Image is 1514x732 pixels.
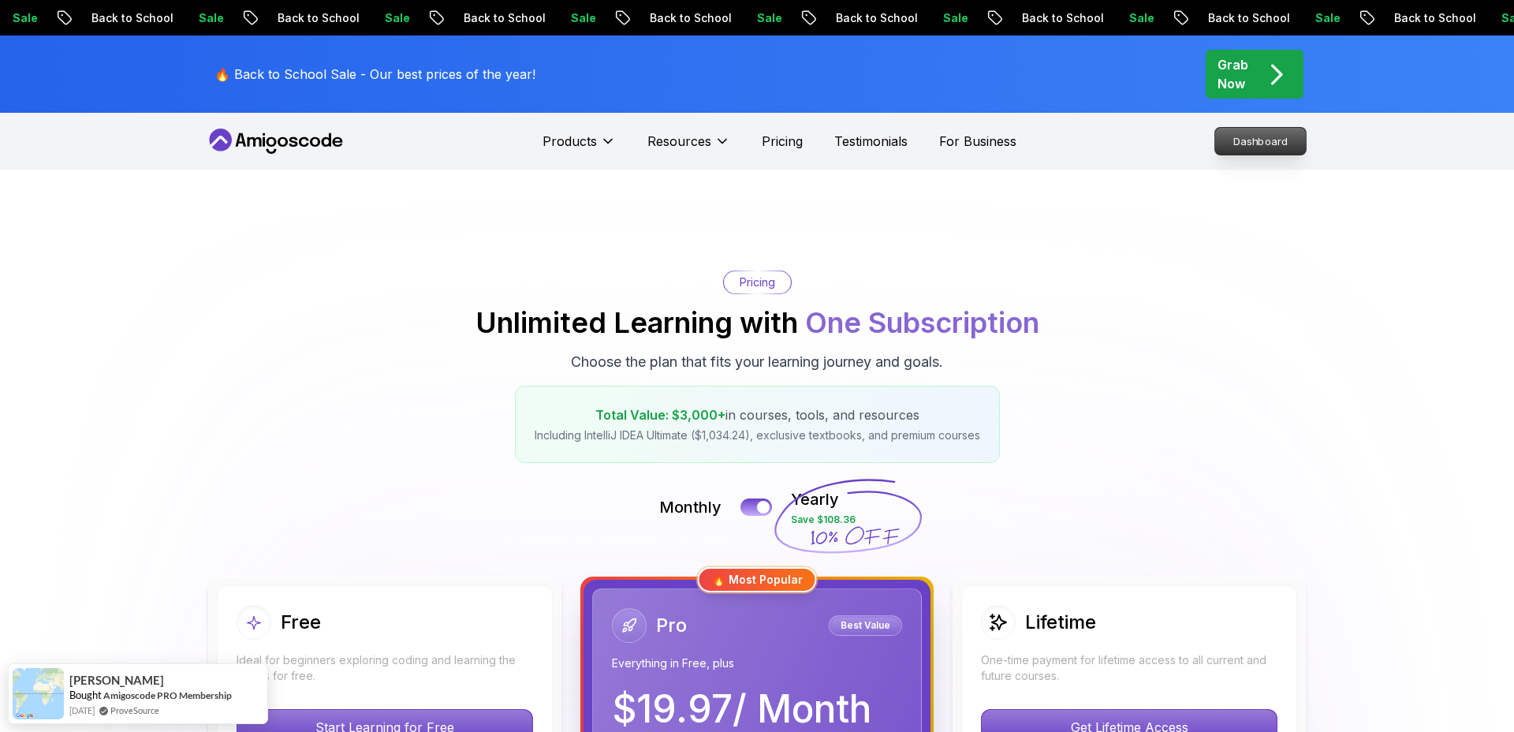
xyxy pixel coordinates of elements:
[1214,127,1307,155] a: Dashboard
[103,689,232,701] a: Amigoscode PRO Membership
[831,618,900,633] p: Best Value
[743,10,793,26] p: Sale
[929,10,979,26] p: Sale
[535,405,980,424] p: in courses, tools, and resources
[762,132,803,151] a: Pricing
[535,428,980,443] p: Including IntelliJ IDEA Ultimate ($1,034.24), exclusive textbooks, and premium courses
[77,10,185,26] p: Back to School
[595,407,725,423] span: Total Value: $3,000+
[659,496,722,518] p: Monthly
[557,10,607,26] p: Sale
[110,704,159,717] a: ProveSource
[237,652,533,684] p: Ideal for beginners exploring coding and learning the basics for free.
[263,10,371,26] p: Back to School
[1218,55,1248,93] p: Grab Now
[185,10,235,26] p: Sale
[834,132,908,151] a: Testimonials
[281,610,321,635] h2: Free
[647,132,730,163] button: Resources
[939,132,1016,151] a: For Business
[822,10,929,26] p: Back to School
[69,704,95,717] span: [DATE]
[1115,10,1165,26] p: Sale
[656,613,687,638] h2: Pro
[647,132,711,151] p: Resources
[543,132,616,163] button: Products
[214,65,535,84] p: 🔥 Back to School Sale - Our best prices of the year!
[805,305,1039,340] span: One Subscription
[740,274,775,290] p: Pricing
[543,132,597,151] p: Products
[1301,10,1352,26] p: Sale
[636,10,743,26] p: Back to School
[371,10,421,26] p: Sale
[69,674,164,687] span: [PERSON_NAME]
[612,690,871,728] p: $ 19.97 / Month
[1215,128,1306,155] p: Dashboard
[1008,10,1115,26] p: Back to School
[1025,610,1096,635] h2: Lifetime
[571,351,943,373] p: Choose the plan that fits your learning journey and goals.
[1380,10,1487,26] p: Back to School
[13,668,64,719] img: provesource social proof notification image
[612,655,902,671] p: Everything in Free, plus
[475,307,1039,338] h2: Unlimited Learning with
[69,689,102,701] span: Bought
[449,10,557,26] p: Back to School
[981,652,1277,684] p: One-time payment for lifetime access to all current and future courses.
[1194,10,1301,26] p: Back to School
